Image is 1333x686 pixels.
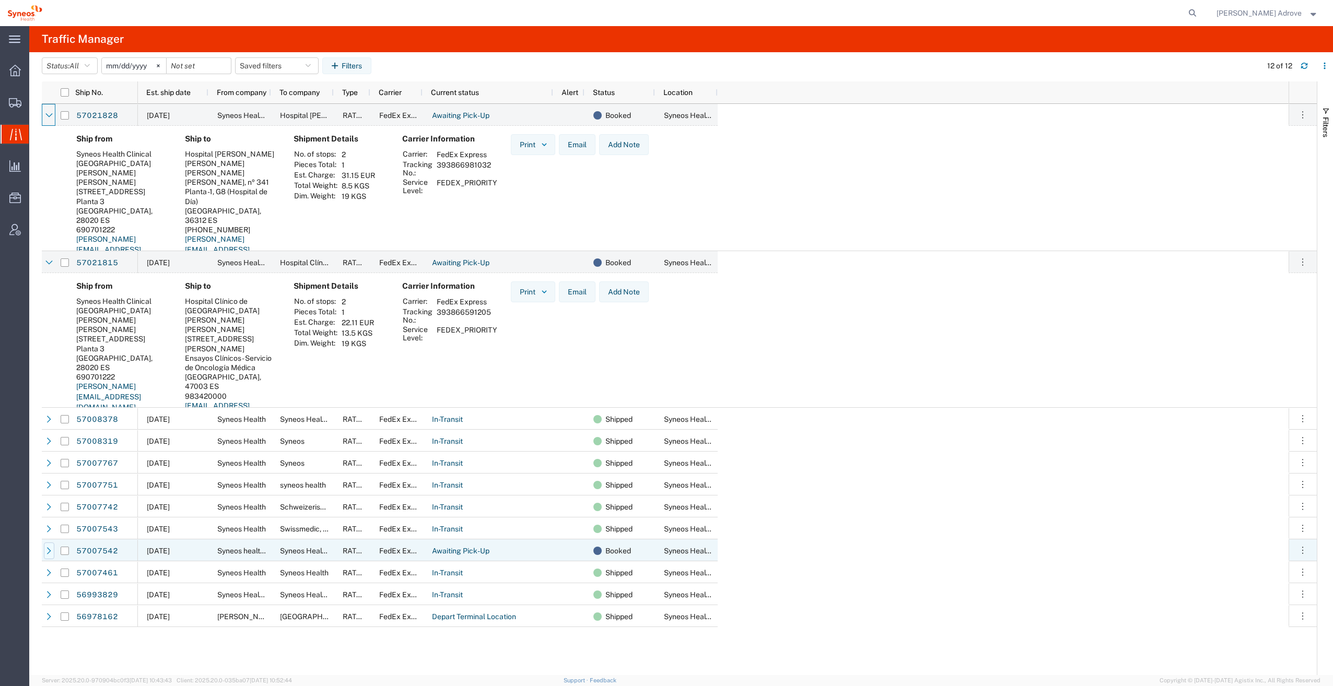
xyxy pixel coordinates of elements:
div: 12 of 12 [1267,61,1292,72]
span: Syneos Health [217,525,266,533]
span: 10/02/2025 [147,503,170,511]
span: Syneos Health [280,569,329,577]
span: FedEx Express [379,612,429,621]
span: Location [663,88,693,97]
a: In-Transit [431,521,463,538]
h4: Ship to [185,134,277,144]
span: FedEx Express [379,415,429,423]
span: RATED [343,258,366,267]
span: Est. ship date [146,88,191,97]
span: Shipped [605,562,633,584]
span: All [69,62,79,70]
span: Shipped [605,496,633,518]
span: Syneos Health France SARL [280,415,374,423]
span: Hospital Clínico de Valladolid [280,258,419,267]
td: FedEx Express [433,297,501,307]
a: Depart Terminal Location [431,609,517,625]
td: FEDEX_PRIORITY [433,325,501,342]
span: FedEx Express [379,590,429,599]
span: Server: 2025.20.0-970904bc0f3 [42,677,172,683]
div: [PERSON_NAME] [PERSON_NAME], nº 341 [185,168,277,187]
span: 10/06/2025 [147,258,170,267]
a: 57007543 [76,521,119,538]
span: Swissmedic, Schweizerisches Heilmittelinstitut [280,525,436,533]
span: Shipped [605,606,633,628]
td: 1 [338,307,378,317]
span: Carrier [379,88,402,97]
th: Pieces Total: [294,160,338,170]
span: 09/30/2025 [147,612,170,621]
span: Syneos Health Clinical Spain [664,258,815,267]
img: dropdown [540,287,549,297]
a: [EMAIL_ADDRESS][DOMAIN_NAME] [185,401,250,420]
span: From company [217,88,266,97]
a: 57008319 [76,433,119,450]
img: dropdown [540,140,549,149]
span: Syneos Health Clinical Spain [664,525,815,533]
th: Pieces Total: [294,307,338,317]
h4: Shipment Details [294,134,385,144]
th: Est. Charge: [294,317,338,328]
h4: Ship from [76,134,168,144]
span: Syneos Health Clinical Spain [664,569,815,577]
th: Total Weight: [294,328,338,338]
span: Type [342,88,358,97]
span: Syneos Health Clinical Spain [664,111,815,120]
span: Syneos Health Clinical Spain [664,612,815,621]
th: Dim. Weight: [294,338,338,349]
div: [GEOGRAPHIC_DATA], 36312 ES [185,206,277,225]
span: FedEx Express [379,459,429,467]
span: Syneos Health Clinical Spain [217,258,369,267]
h4: Shipment Details [294,281,385,291]
td: 22.11 EUR [338,317,378,328]
span: RATED [343,415,366,423]
span: 10/02/2025 [147,525,170,533]
div: Planta 3 [76,344,168,353]
a: [PERSON_NAME][EMAIL_ADDRESS][DOMAIN_NAME] [76,235,141,264]
button: Email [559,281,595,302]
span: Shipped [605,518,633,540]
span: RATED [343,111,366,120]
span: Syneos [280,459,305,467]
span: Schweizerisches Heilmittelinstitut [280,503,393,511]
th: Est. Charge: [294,170,338,181]
span: FedEx Express [379,111,429,120]
td: 19 KGS [338,191,379,202]
td: 19 KGS [338,338,378,349]
td: 2 [338,149,379,160]
button: Add Note [599,134,649,155]
span: Syneos Health [217,503,266,511]
button: Email [559,134,595,155]
span: RATED [343,569,366,577]
span: Alert [562,88,578,97]
span: FedEx Express [379,525,429,533]
div: Planta 3 [76,197,168,206]
div: [PERSON_NAME] [76,315,168,325]
span: 10/06/2025 [147,547,170,555]
th: Total Weight: [294,181,338,191]
div: [PERSON_NAME][STREET_ADDRESS] [76,325,168,344]
a: Awaiting Pick-Up [431,108,490,124]
span: RATED [343,590,366,599]
div: 690701222 [76,225,168,234]
span: Syneos health Clinical Spain SL [217,547,322,555]
a: 57021815 [76,255,119,271]
span: Syneos Health [217,481,266,489]
td: 13.5 KGS [338,328,378,338]
span: Copyright © [DATE]-[DATE] Agistix Inc., All Rights Reserved [1160,676,1320,685]
span: Syneos Health Clinical Spain [664,590,815,599]
th: Dim. Weight: [294,191,338,202]
span: 10/03/2025 [147,415,170,423]
h4: Traffic Manager [42,26,124,52]
span: FedEx Express [379,503,429,511]
h4: Carrier Information [402,134,486,144]
a: 56978162 [76,609,119,625]
span: Booked [605,540,631,562]
th: Service Level: [402,325,433,342]
span: Syneos Health Commercial Spain [217,590,384,599]
div: Syneos Health Clinical [GEOGRAPHIC_DATA] [76,297,168,315]
span: Shipped [605,430,633,452]
button: Add Note [599,281,649,302]
span: Irene Perez Adrove [1217,7,1302,19]
span: Booked [605,252,631,274]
